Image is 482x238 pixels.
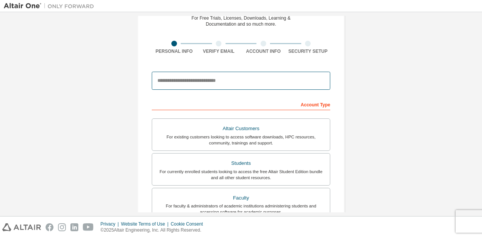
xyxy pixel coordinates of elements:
div: Students [157,158,325,169]
div: Account Info [241,48,286,54]
div: Faculty [157,193,325,203]
div: For Free Trials, Licenses, Downloads, Learning & Documentation and so much more. [192,15,291,27]
div: For existing customers looking to access software downloads, HPC resources, community, trainings ... [157,134,325,146]
img: instagram.svg [58,223,66,231]
div: Account Type [152,98,330,110]
img: facebook.svg [46,223,53,231]
img: altair_logo.svg [2,223,41,231]
div: Privacy [101,221,121,227]
div: Cookie Consent [171,221,207,227]
img: youtube.svg [83,223,94,231]
p: © 2025 Altair Engineering, Inc. All Rights Reserved. [101,227,207,233]
div: Security Setup [286,48,331,54]
div: For currently enrolled students looking to access the free Altair Student Edition bundle and all ... [157,169,325,181]
div: Verify Email [197,48,241,54]
div: Personal Info [152,48,197,54]
img: linkedin.svg [70,223,78,231]
div: Altair Customers [157,123,325,134]
div: For faculty & administrators of academic institutions administering students and accessing softwa... [157,203,325,215]
img: Altair One [4,2,98,10]
div: Website Terms of Use [121,221,171,227]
